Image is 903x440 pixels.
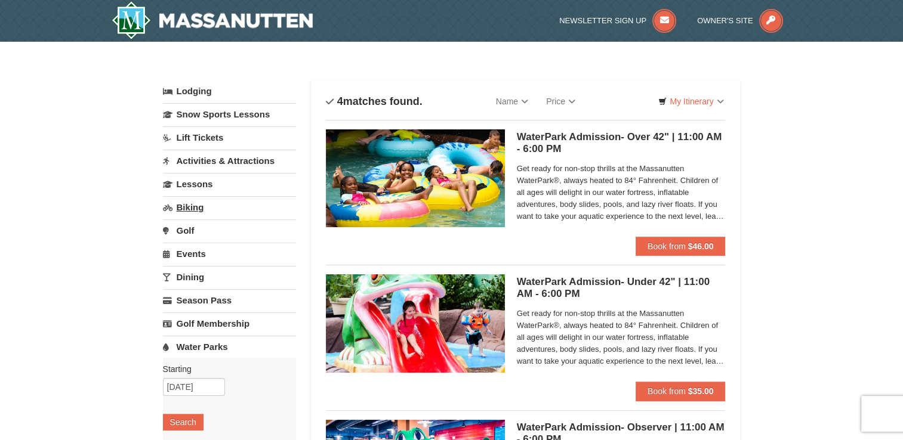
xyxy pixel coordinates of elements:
a: Lift Tickets [163,126,296,148]
img: 6619917-1559-aba4c162.jpg [326,129,505,227]
a: Snow Sports Lessons [163,103,296,125]
a: Golf [163,219,296,241]
a: Season Pass [163,289,296,311]
img: 6619917-584-7d606bb4.jpg [326,274,505,372]
a: Activities & Attractions [163,150,296,172]
span: Book from [648,241,686,251]
span: Get ready for non-stop thrills at the Massanutten WaterPark®, always heated to 84° Fahrenheit. Ch... [517,308,726,367]
a: My Itinerary [651,92,731,110]
span: Book from [648,386,686,396]
label: Starting [163,363,287,375]
span: Get ready for non-stop thrills at the Massanutten WaterPark®, always heated to 84° Fahrenheit. Ch... [517,163,726,222]
button: Book from $46.00 [636,237,726,256]
h5: WaterPark Admission- Over 42" | 11:00 AM - 6:00 PM [517,131,726,155]
a: Biking [163,196,296,218]
a: Events [163,243,296,265]
h5: WaterPark Admission- Under 42" | 11:00 AM - 6:00 PM [517,276,726,300]
strong: $35.00 [688,386,714,396]
img: Massanutten Resort Logo [112,1,313,39]
a: Lodging [163,80,296,102]
span: Owner's Site [697,16,753,25]
button: Search [163,414,204,430]
a: Owner's Site [697,16,783,25]
span: Newsletter Sign Up [559,16,646,25]
a: Newsletter Sign Up [559,16,676,25]
a: Lessons [163,173,296,195]
a: Golf Membership [163,312,296,334]
button: Book from $35.00 [636,382,726,401]
a: Price [537,89,584,113]
a: Name [487,89,537,113]
strong: $46.00 [688,241,714,251]
a: Dining [163,266,296,288]
a: Water Parks [163,336,296,358]
a: Massanutten Resort [112,1,313,39]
